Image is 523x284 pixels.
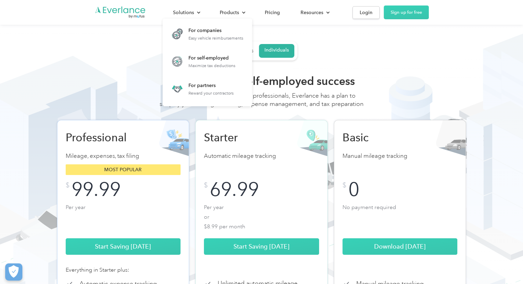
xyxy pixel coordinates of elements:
[264,47,289,53] div: Individuals
[204,238,319,255] a: Start Saving [DATE]
[342,182,346,189] div: $
[258,7,287,19] a: Pricing
[352,6,380,19] a: Login
[342,238,458,255] a: Download [DATE]
[5,263,22,281] button: Cookies Settings
[301,8,323,17] div: Resources
[188,82,233,89] div: For partners
[204,131,276,144] h2: Starter
[159,91,365,115] div: From self-starters to seasoned professionals, Everlance has a plan to simplify your mileage track...
[95,6,146,19] a: Go to homepage
[166,23,247,45] a: For companiesEasy vehicle reimbursements
[66,182,69,189] div: $
[210,182,259,197] div: 69.99
[265,8,280,17] div: Pricing
[204,151,319,161] p: Automatic mileage tracking
[220,8,239,17] div: Products
[66,131,138,144] h2: Professional
[342,203,458,230] p: No payment required
[166,50,239,73] a: For self-employedMaximize tax deductions
[188,91,233,96] div: Reward your contractors
[66,164,181,175] div: Most popular
[66,203,181,230] p: Per year
[204,203,319,230] p: Per year or $8.99 per month
[66,266,181,274] div: Everything in Starter plus:
[66,238,181,255] a: Start Saving [DATE]
[384,6,429,19] a: Sign up for free
[342,131,415,144] h2: Basic
[204,182,208,189] div: $
[360,8,372,17] div: Login
[294,7,335,19] div: Resources
[348,182,359,197] div: 0
[163,19,252,106] nav: Solutions
[188,36,243,41] div: Easy vehicle reimbursements
[159,74,365,88] h2: Plans built for self-employed success
[72,182,121,197] div: 99.99
[173,8,194,17] div: Solutions
[188,63,235,68] div: Maximize tax deductions
[213,7,251,19] div: Products
[119,90,164,105] input: Submit
[66,151,181,161] p: Mileage, expenses, tax filing
[188,27,243,34] div: For companies
[342,151,458,161] p: Manual mileage tracking
[188,55,235,62] div: For self-employed
[119,62,164,77] input: Submit
[166,78,237,100] a: For partnersReward your contractors
[166,7,206,19] div: Solutions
